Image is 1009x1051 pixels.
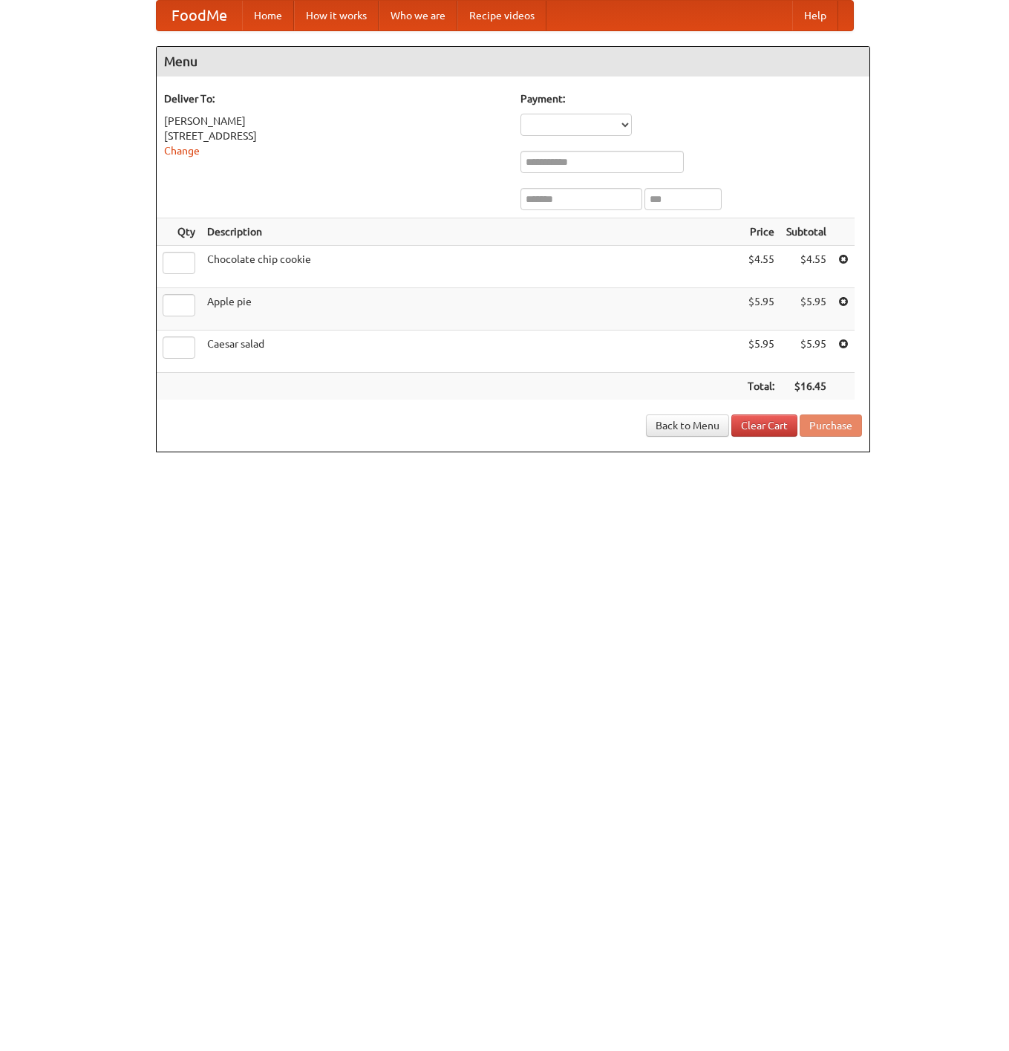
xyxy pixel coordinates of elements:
[780,331,832,373] td: $5.95
[201,218,742,246] th: Description
[379,1,457,30] a: Who we are
[731,414,797,437] a: Clear Cart
[457,1,546,30] a: Recipe videos
[646,414,729,437] a: Back to Menu
[164,128,506,143] div: [STREET_ADDRESS]
[242,1,294,30] a: Home
[164,145,200,157] a: Change
[157,47,869,77] h4: Menu
[742,331,780,373] td: $5.95
[780,218,832,246] th: Subtotal
[201,246,742,288] td: Chocolate chip cookie
[157,218,201,246] th: Qty
[294,1,379,30] a: How it works
[780,246,832,288] td: $4.55
[742,246,780,288] td: $4.55
[800,414,862,437] button: Purchase
[780,373,832,400] th: $16.45
[164,114,506,128] div: [PERSON_NAME]
[780,288,832,331] td: $5.95
[742,373,780,400] th: Total:
[742,218,780,246] th: Price
[201,288,742,331] td: Apple pie
[520,91,862,106] h5: Payment:
[742,288,780,331] td: $5.95
[157,1,242,30] a: FoodMe
[201,331,742,373] td: Caesar salad
[164,91,506,106] h5: Deliver To:
[792,1,838,30] a: Help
